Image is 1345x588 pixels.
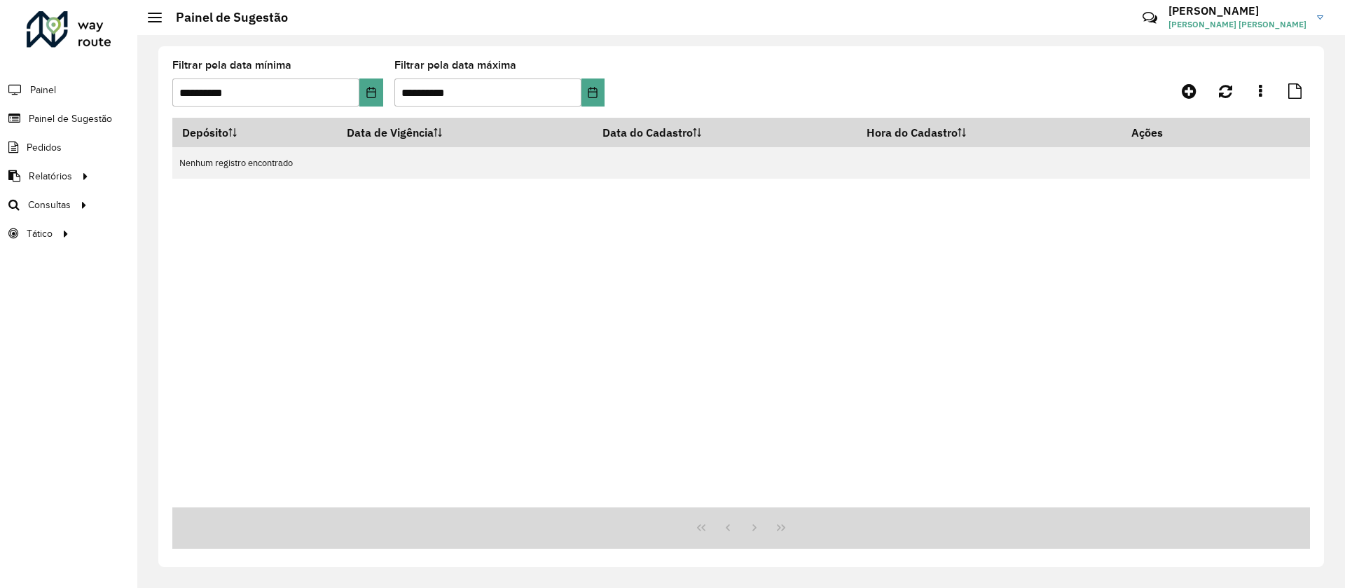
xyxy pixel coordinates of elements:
[27,226,53,241] span: Tático
[581,78,605,107] button: Choose Date
[1168,18,1306,31] span: [PERSON_NAME] [PERSON_NAME]
[172,57,291,74] label: Filtrar pela data mínima
[29,169,72,184] span: Relatórios
[172,147,1310,179] td: Nenhum registro encontrado
[27,140,62,155] span: Pedidos
[29,111,112,126] span: Painel de Sugestão
[338,118,593,147] th: Data de Vigência
[1135,3,1165,33] a: Contato Rápido
[593,118,857,147] th: Data do Cadastro
[857,118,1122,147] th: Hora do Cadastro
[394,57,516,74] label: Filtrar pela data máxima
[1122,118,1206,147] th: Ações
[28,198,71,212] span: Consultas
[162,10,288,25] h2: Painel de Sugestão
[172,118,338,147] th: Depósito
[30,83,56,97] span: Painel
[1168,4,1306,18] h3: [PERSON_NAME]
[359,78,382,107] button: Choose Date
